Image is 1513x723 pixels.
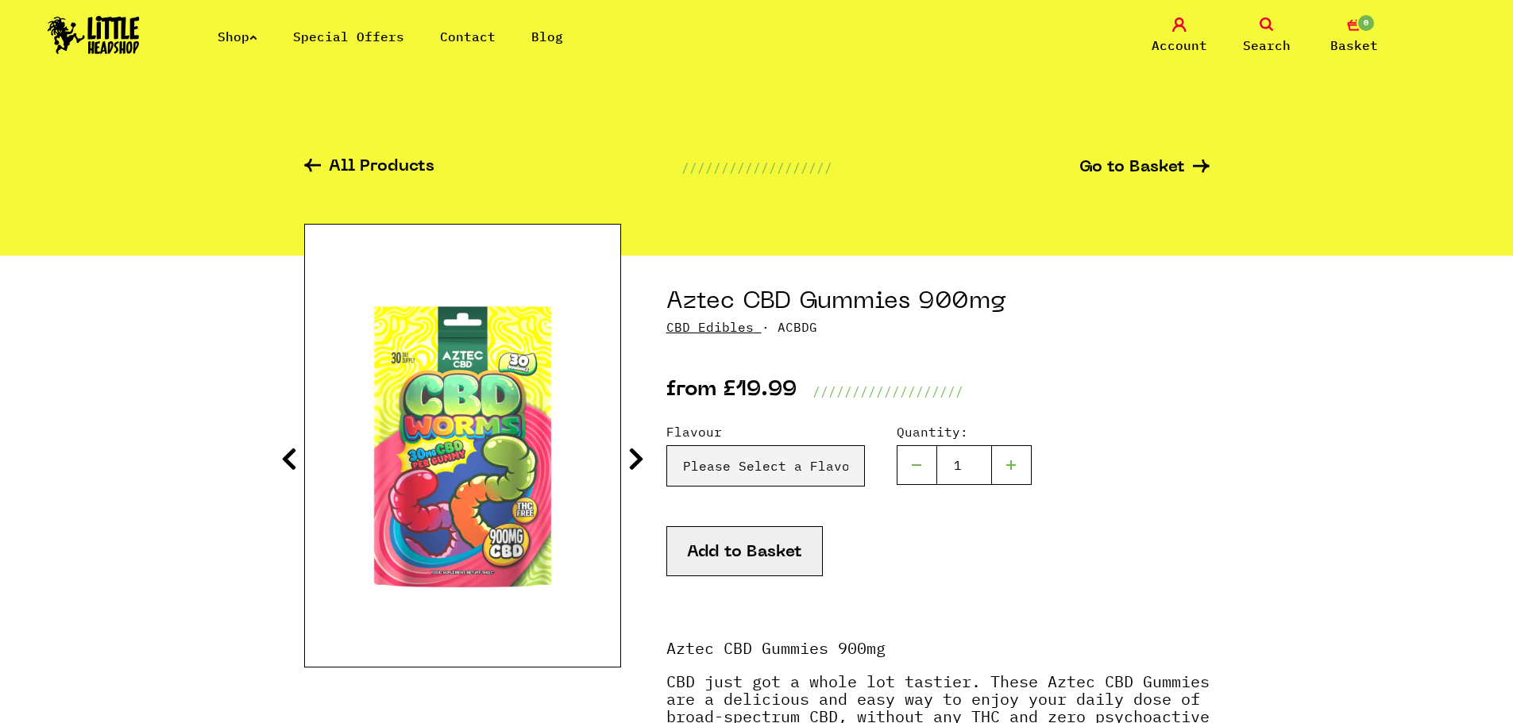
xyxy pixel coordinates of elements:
p: · ACBDG [666,317,1210,337]
a: Search [1227,17,1307,55]
a: Go to Basket [1079,160,1210,176]
p: Aztec CBD Gummies 900mg [666,640,1210,673]
input: 1 [936,445,992,485]
a: CBD Edibles [666,319,754,335]
p: /////////////////// [681,158,832,177]
span: Account [1152,36,1207,55]
label: Flavour [666,422,865,441]
a: All Products [304,159,434,177]
span: Search [1243,36,1291,55]
span: Basket [1330,36,1378,55]
img: Aztec CBD Gummies 900mg image 1 [305,288,620,603]
a: 0 Basket [1314,17,1394,55]
img: Little Head Shop Logo [48,16,140,54]
p: /////////////////// [812,382,963,401]
a: Shop [218,29,257,44]
a: Special Offers [293,29,404,44]
label: Quantity: [897,422,1032,441]
button: Add to Basket [666,526,823,576]
a: Blog [531,29,563,44]
h1: Aztec CBD Gummies 900mg [666,287,1210,317]
a: Contact [440,29,496,44]
span: 0 [1357,13,1376,33]
p: from £19.99 [666,382,797,401]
